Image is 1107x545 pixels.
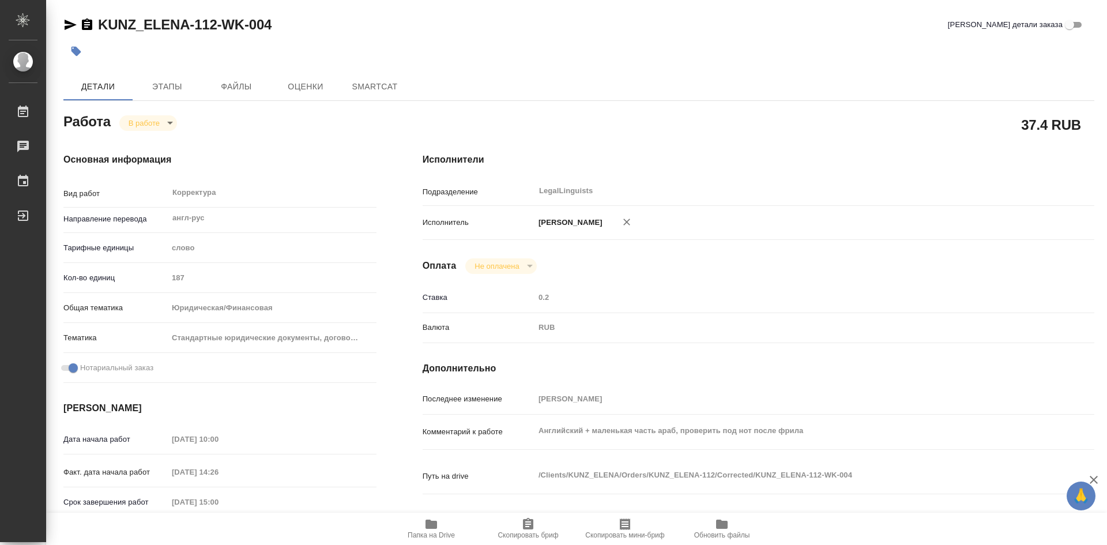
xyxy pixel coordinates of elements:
button: В работе [125,118,163,128]
h2: Работа [63,110,111,131]
p: Комментарий к работе [423,426,534,438]
input: Пустое поле [168,431,269,448]
button: 🙏 [1067,482,1095,510]
p: Дата начала работ [63,434,168,445]
div: Юридическая/Финансовая [168,298,376,318]
button: Скопировать ссылку [80,18,94,32]
p: Факт. дата начала работ [63,467,168,478]
p: Последнее изменение [423,393,534,405]
p: Вид работ [63,188,168,200]
textarea: Английский + маленькая часть араб, проверить под нот после фрила [534,421,1038,441]
a: KUNZ_ELENA-112-WK-004 [98,17,272,32]
span: [PERSON_NAME] детали заказа [948,19,1063,31]
h4: [PERSON_NAME] [63,401,376,415]
input: Пустое поле [534,289,1038,306]
h4: Основная информация [63,153,376,167]
h4: Дополнительно [423,362,1094,375]
button: Удалить исполнителя [614,209,639,235]
p: Кол-во единиц [63,272,168,284]
div: Стандартные юридические документы, договоры, уставы [168,328,376,348]
button: Обновить файлы [673,513,770,545]
button: Папка на Drive [383,513,480,545]
button: Скопировать мини-бриф [577,513,673,545]
span: Файлы [209,80,264,94]
p: [PERSON_NAME] [534,217,603,228]
div: В работе [119,115,177,131]
h2: 37.4 RUB [1021,115,1081,134]
input: Пустое поле [168,494,269,510]
div: RUB [534,318,1038,337]
h4: Исполнители [423,153,1094,167]
p: Направление перевода [63,213,168,225]
input: Пустое поле [168,464,269,480]
span: SmartCat [347,80,402,94]
button: Скопировать ссылку для ЯМессенджера [63,18,77,32]
button: Не оплачена [471,261,522,271]
div: слово [168,238,376,258]
button: Добавить тэг [63,39,89,64]
p: Общая тематика [63,302,168,314]
textarea: /Clients/KUNZ_ELENA/Orders/KUNZ_ELENA-112/Corrected/KUNZ_ELENA-112-WK-004 [534,465,1038,485]
p: Тематика [63,332,168,344]
input: Пустое поле [168,269,376,286]
div: В работе [465,258,536,274]
span: Детали [70,80,126,94]
span: Скопировать бриф [498,531,558,539]
input: Пустое поле [534,390,1038,407]
button: Скопировать бриф [480,513,577,545]
span: Оценки [278,80,333,94]
span: Нотариальный заказ [80,362,153,374]
span: Этапы [140,80,195,94]
span: Папка на Drive [408,531,455,539]
p: Срок завершения работ [63,497,168,508]
p: Ставка [423,292,534,303]
p: Тарифные единицы [63,242,168,254]
span: 🙏 [1071,484,1091,508]
p: Путь на drive [423,471,534,482]
p: Исполнитель [423,217,534,228]
p: Подразделение [423,186,534,198]
span: Скопировать мини-бриф [585,531,664,539]
h4: Оплата [423,259,457,273]
span: Обновить файлы [694,531,750,539]
p: Валюта [423,322,534,333]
